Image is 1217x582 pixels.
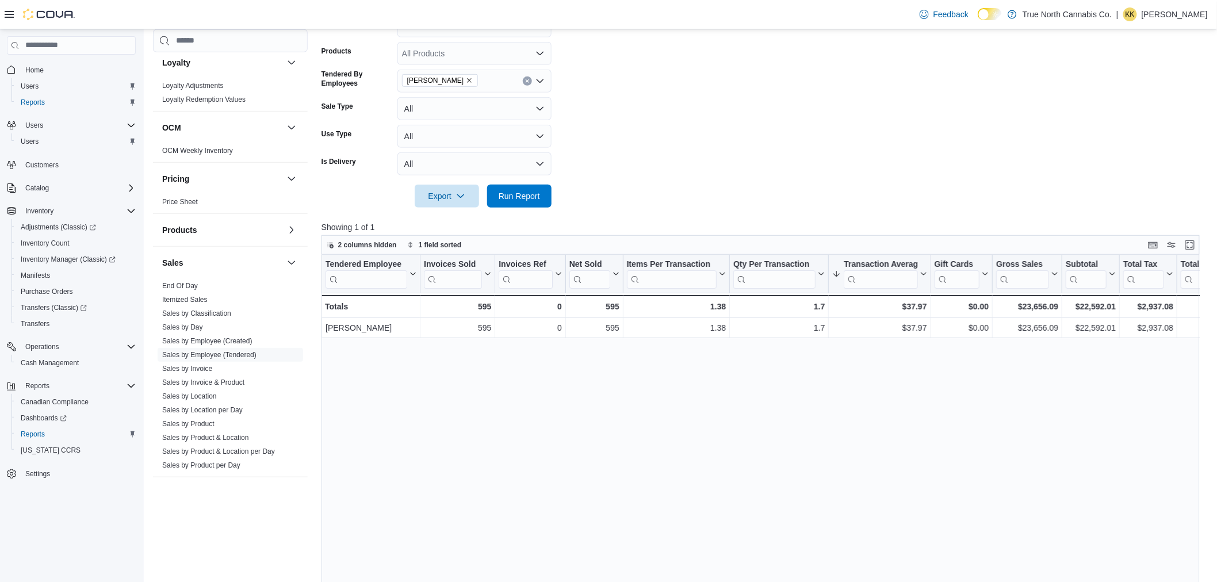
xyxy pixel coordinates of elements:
span: Export [422,185,472,208]
div: OCM [153,143,308,162]
a: Purchase Orders [16,285,78,298]
button: Net Sold [569,259,619,288]
span: Transfers (Classic) [16,301,136,315]
button: Inventory Count [12,235,140,251]
p: True North Cannabis Co. [1023,7,1112,21]
button: OCM [162,121,282,133]
div: Invoices Sold [424,259,482,288]
div: Subtotal [1066,259,1107,270]
h3: Sales [162,256,183,268]
button: All [397,97,552,120]
span: Cash Management [21,358,79,367]
div: Tendered Employee [326,259,407,270]
div: Transaction Average [844,259,917,270]
button: Qty Per Transaction [733,259,825,288]
div: 595 [569,321,619,335]
button: Gift Cards [934,259,989,288]
button: 2 columns hidden [322,238,401,252]
div: 595 [424,300,491,313]
div: Gross Sales [996,259,1049,270]
button: Customers [2,156,140,173]
span: Users [21,82,39,91]
span: Canadian Compliance [21,397,89,407]
div: $22,592.01 [1066,300,1116,313]
div: $37.97 [832,300,927,313]
a: Users [16,135,43,148]
button: Users [12,78,140,94]
span: Reports [16,427,136,441]
img: Cova [23,9,75,20]
button: OCM [285,120,298,134]
div: [PERSON_NAME] [326,321,416,335]
span: Users [25,121,43,130]
a: Sales by Product [162,419,215,427]
button: Sales [285,255,298,269]
div: 1.7 [733,300,825,313]
span: Dashboards [21,413,67,423]
a: Sales by Product & Location [162,433,249,441]
button: Open list of options [535,76,545,86]
a: Home [21,63,48,77]
span: KK [1126,7,1135,21]
button: Export [415,185,479,208]
div: Gift Cards [934,259,979,270]
button: Catalog [21,181,53,195]
div: Loyalty [153,78,308,110]
div: Items Per Transaction [626,259,717,288]
span: Home [21,63,136,77]
a: Users [16,79,43,93]
button: Products [285,223,298,236]
span: Feedback [933,9,969,20]
span: Transfers [16,317,136,331]
button: Settings [2,465,140,482]
nav: Complex example [7,57,136,512]
span: Users [21,118,136,132]
p: Showing 1 of 1 [322,221,1209,233]
div: Net Sold [569,259,610,270]
div: Items Per Transaction [626,259,717,270]
div: 0 [499,300,561,313]
span: Cash Management [16,356,136,370]
button: Keyboard shortcuts [1146,238,1160,252]
p: [PERSON_NAME] [1142,7,1208,21]
span: Inventory Manager (Classic) [21,255,116,264]
a: Transfers [16,317,54,331]
button: Home [2,62,140,78]
span: Home [25,66,44,75]
span: Catalog [21,181,136,195]
div: Subtotal [1066,259,1107,288]
span: OCM Weekly Inventory [162,145,233,155]
div: $37.97 [832,321,927,335]
p: | [1116,7,1119,21]
a: Feedback [915,3,973,26]
button: Items Per Transaction [626,259,726,288]
button: Inventory [21,204,58,218]
h3: Products [162,224,197,235]
button: Transfers [12,316,140,332]
div: 0 [499,321,561,335]
a: Sales by Product per Day [162,461,240,469]
button: Pricing [285,171,298,185]
button: Manifests [12,267,140,284]
button: Catalog [2,180,140,196]
button: Users [12,133,140,150]
span: Inventory [21,204,136,218]
span: Run Report [499,190,540,202]
div: Kyle Kjellstrom [1123,7,1137,21]
a: Sales by Classification [162,309,231,317]
h3: OCM [162,121,181,133]
button: Taxes [285,486,298,500]
label: Products [322,47,351,56]
span: Dashboards [16,411,136,425]
div: Sales [153,278,308,476]
span: Inventory Count [21,239,70,248]
h3: Pricing [162,173,189,184]
div: $0.00 [934,300,989,313]
a: Sales by Location [162,392,217,400]
a: Reports [16,95,49,109]
span: Catalog [25,183,49,193]
span: Users [16,135,136,148]
span: End Of Day [162,281,198,290]
span: Sales by Invoice [162,363,212,373]
button: Transaction Average [832,259,927,288]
